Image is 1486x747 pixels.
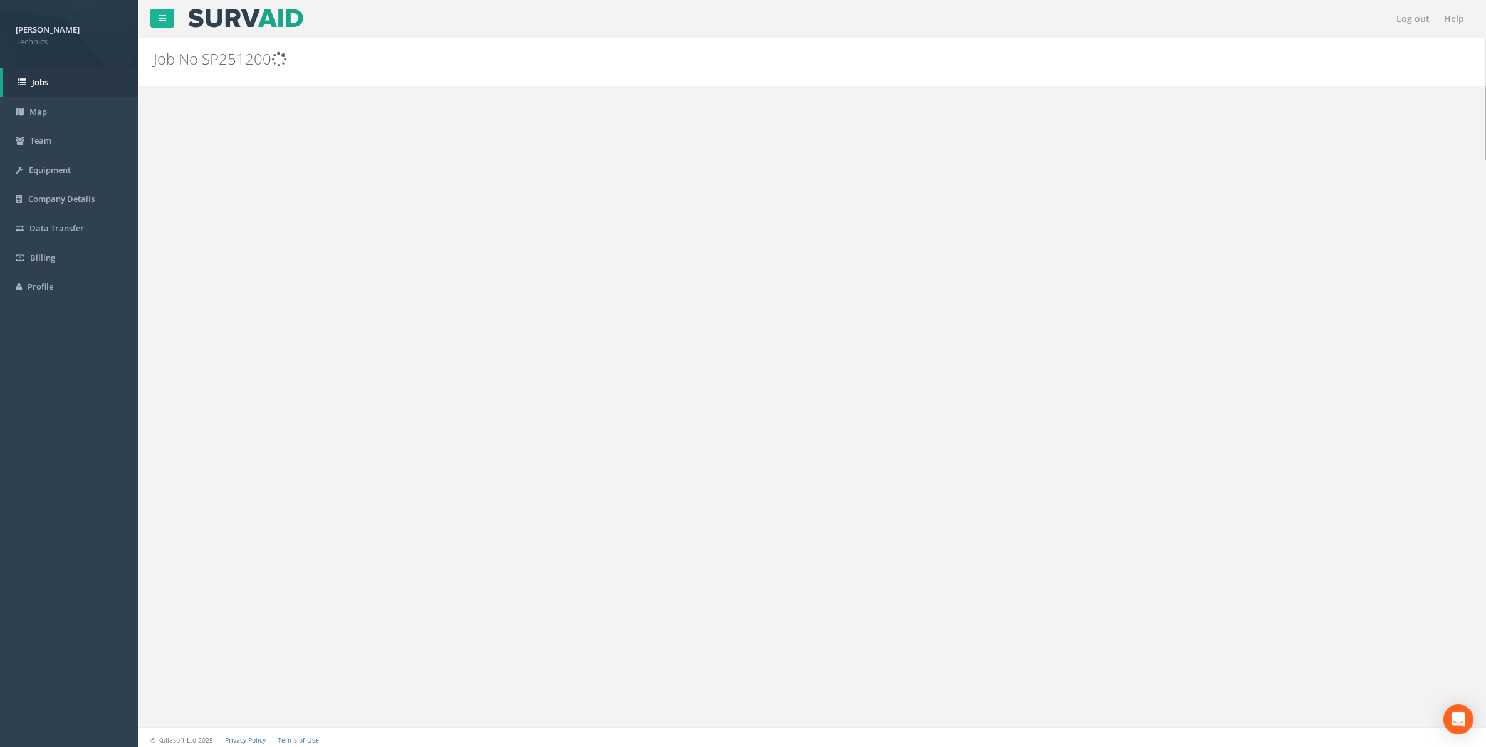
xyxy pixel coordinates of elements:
span: Jobs [32,76,48,88]
span: Map [29,106,47,117]
span: Company Details [28,193,95,204]
a: Jobs [3,68,138,97]
span: Team [30,135,51,146]
span: Equipment [29,164,71,175]
strong: [PERSON_NAME] [16,24,80,35]
span: Billing [30,252,55,263]
a: Privacy Policy [225,736,266,744]
a: [PERSON_NAME] Technics [16,21,122,47]
h2: Job No SP251200 [154,51,1248,67]
span: Technics [16,36,122,48]
div: Open Intercom Messenger [1443,704,1473,734]
span: Profile [28,281,53,292]
a: Terms of Use [278,736,319,744]
small: © Kullasoft Ltd 2025 [150,736,213,744]
span: Data Transfer [29,222,84,234]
